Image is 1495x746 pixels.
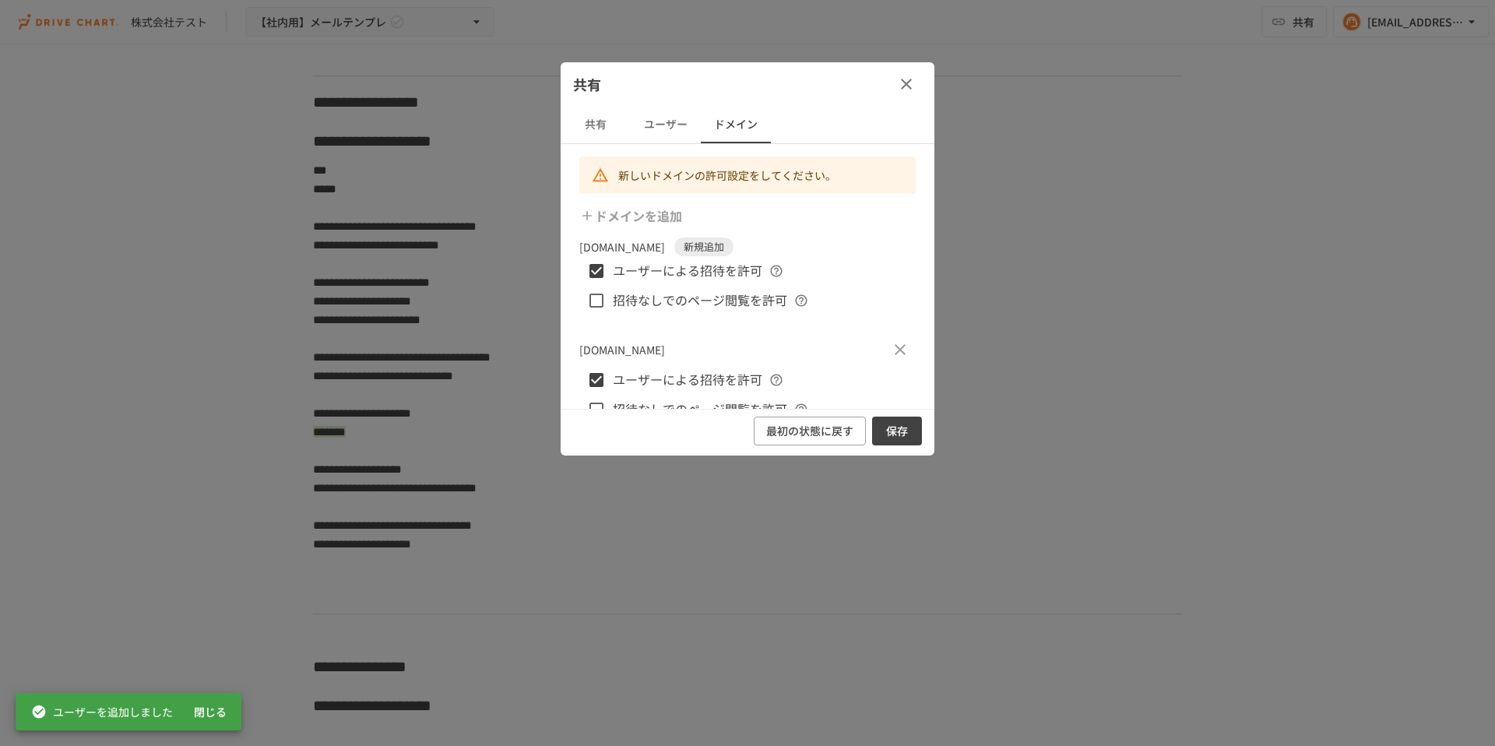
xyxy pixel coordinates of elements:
[31,698,173,726] div: ユーザーを追加しました
[754,417,866,445] button: 最初の状態に戻す
[576,200,688,231] button: ドメインを追加
[631,106,701,143] button: ユーザー
[579,341,665,358] p: [DOMAIN_NAME]
[613,290,787,311] span: 招待なしでのページ閲覧を許可
[185,698,235,727] button: 閉じる
[872,417,922,445] button: 保存
[618,161,836,189] div: 新しいドメインの許可設定をしてください。
[701,106,771,143] button: ドメイン
[613,399,787,420] span: 招待なしでのページ閲覧を許可
[674,239,733,255] span: 新規追加
[613,261,762,281] span: ユーザーによる招待を許可
[561,62,934,106] div: 共有
[613,370,762,390] span: ユーザーによる招待を許可
[561,106,631,143] button: 共有
[579,238,665,255] p: [DOMAIN_NAME]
